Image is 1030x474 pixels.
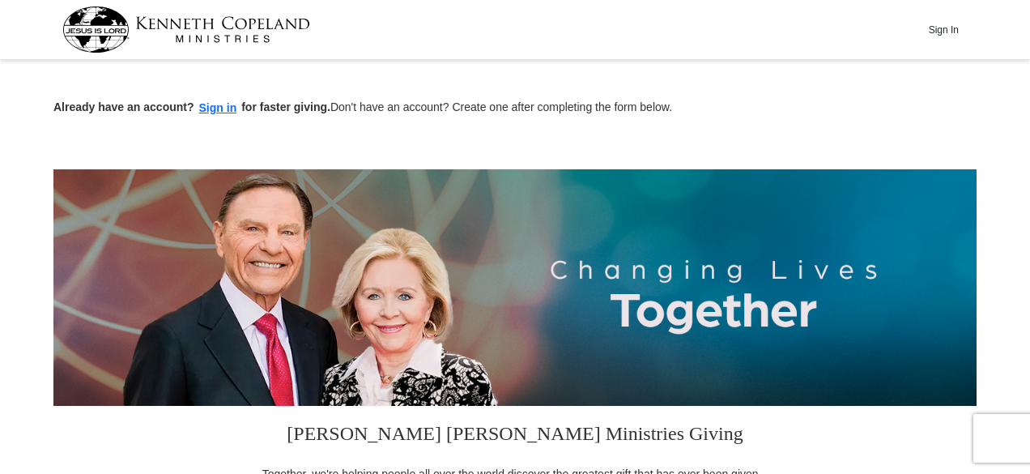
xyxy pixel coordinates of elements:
[62,6,310,53] img: kcm-header-logo.svg
[252,406,778,466] h3: [PERSON_NAME] [PERSON_NAME] Ministries Giving
[53,99,977,117] p: Don't have an account? Create one after completing the form below.
[194,99,242,117] button: Sign in
[53,100,330,113] strong: Already have an account? for faster giving.
[919,17,968,42] button: Sign In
